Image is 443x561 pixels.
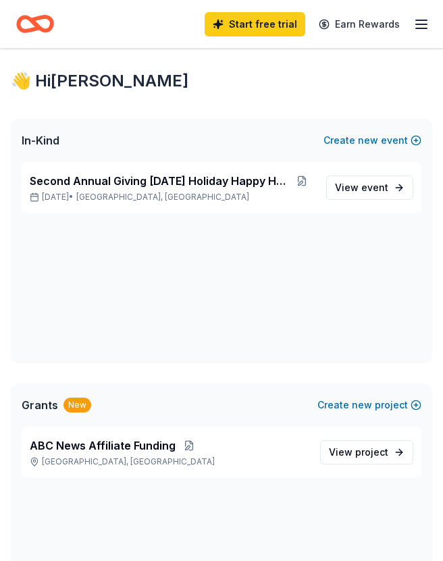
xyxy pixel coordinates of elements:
[16,8,54,40] a: Home
[326,176,413,200] a: View event
[22,132,59,149] span: In-Kind
[335,180,388,196] span: View
[76,192,249,203] span: [GEOGRAPHIC_DATA], [GEOGRAPHIC_DATA]
[358,132,378,149] span: new
[361,182,388,193] span: event
[352,397,372,413] span: new
[320,440,413,464] a: View project
[323,132,421,149] button: Createnewevent
[30,173,289,189] span: Second Annual Giving [DATE] Holiday Happy Hour
[355,446,388,458] span: project
[317,397,421,413] button: Createnewproject
[11,70,432,92] div: 👋 Hi [PERSON_NAME]
[30,192,315,203] p: [DATE] •
[22,397,58,413] span: Grants
[329,444,388,460] span: View
[30,456,309,467] p: [GEOGRAPHIC_DATA], [GEOGRAPHIC_DATA]
[205,12,305,36] a: Start free trial
[30,437,176,454] span: ABC News Affiliate Funding
[63,398,91,412] div: New
[311,12,408,36] a: Earn Rewards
